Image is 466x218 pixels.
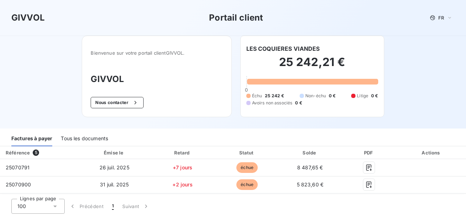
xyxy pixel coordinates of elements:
[108,199,118,214] button: 1
[252,93,262,99] span: Échu
[297,181,324,187] span: 5 823,60 €
[236,179,258,190] span: échue
[245,87,248,93] span: 0
[17,203,26,210] span: 100
[91,97,143,108] button: Nous contacter
[6,181,31,187] span: 25070900
[438,15,444,21] span: FR
[209,11,263,24] h3: Portail client
[265,93,284,99] span: 25 242 €
[398,149,465,156] div: Actions
[343,149,396,156] div: PDF
[65,199,108,214] button: Précédent
[371,93,378,99] span: 0 €
[11,11,45,24] h3: GIVVOL
[305,93,326,99] span: Non-échu
[173,164,192,170] span: +7 jours
[118,199,154,214] button: Suivant
[80,149,149,156] div: Émise le
[297,164,323,170] span: 8 487,65 €
[6,150,30,156] div: Référence
[246,44,320,53] h6: LES COQUIERES VIANDES
[252,100,293,106] span: Avoirs non associés
[172,181,192,187] span: +2 jours
[100,164,129,170] span: 26 juil. 2025
[280,149,340,156] div: Solde
[100,181,129,187] span: 31 juil. 2025
[6,164,30,170] span: 25070791
[295,100,302,106] span: 0 €
[11,131,52,146] div: Factures à payer
[216,149,277,156] div: Statut
[61,131,108,146] div: Tous les documents
[91,50,223,56] span: Bienvenue sur votre portail client GIVVOL .
[91,73,223,86] h3: GIVVOL
[329,93,336,99] span: 0 €
[33,149,39,156] span: 5
[246,55,378,76] h2: 25 242,21 €
[236,162,258,173] span: échue
[151,149,214,156] div: Retard
[112,203,114,210] span: 1
[357,93,368,99] span: Litige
